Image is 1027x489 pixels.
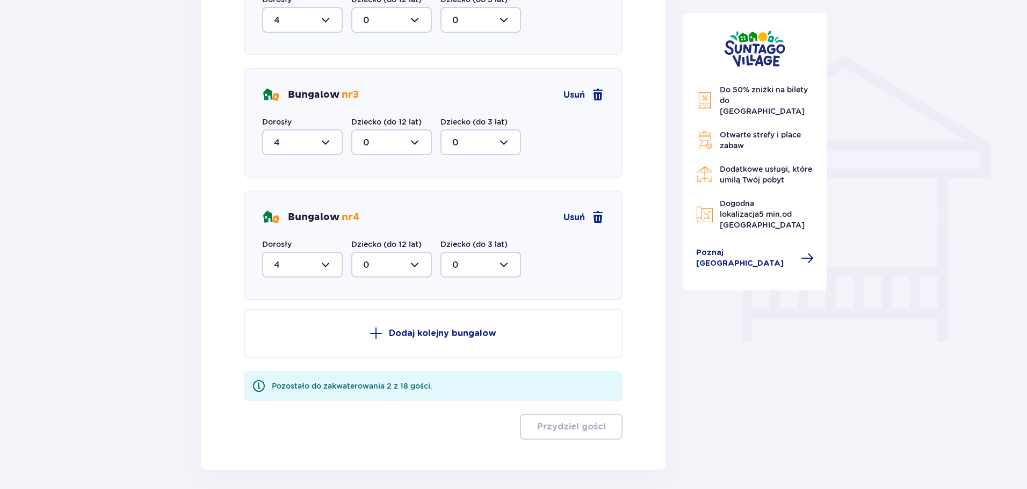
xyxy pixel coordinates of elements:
[288,89,359,101] p: Bungalow
[696,166,713,183] img: Restaurant Icon
[262,209,279,226] img: bungalows Icon
[759,210,782,218] span: 5 min.
[720,130,801,150] span: Otwarte strefy i place zabaw
[389,327,496,339] p: Dodaj kolejny bungalow
[244,309,623,358] button: Dodaj kolejny bungalow
[720,199,805,229] span: Dogodna lokalizacja od [GEOGRAPHIC_DATA]
[720,165,812,184] span: Dodatkowe usługi, które umilą Twój pobyt
[563,211,585,223] span: Usuń
[696,206,713,223] img: Map Icon
[563,89,585,101] span: Usuń
[262,239,292,250] label: Dorosły
[720,85,808,115] span: Do 50% zniżki na bilety do [GEOGRAPHIC_DATA]
[696,247,795,269] span: Poznaj [GEOGRAPHIC_DATA]
[537,421,605,433] p: Przydziel gości
[696,92,713,110] img: Discount Icon
[724,30,785,67] img: Suntago Village
[288,211,359,224] p: Bungalow
[440,116,508,127] label: Dziecko (do 3 lat)
[342,211,359,223] span: nr 4
[351,239,422,250] label: Dziecko (do 12 lat)
[351,116,422,127] label: Dziecko (do 12 lat)
[342,89,359,101] span: nr 3
[696,247,814,269] a: Poznaj [GEOGRAPHIC_DATA]
[440,239,508,250] label: Dziecko (do 3 lat)
[272,381,432,391] div: Pozostało do zakwaterowania 2 z 18 gości.
[563,89,604,101] a: Usuń
[696,132,713,149] img: Grill Icon
[262,116,292,127] label: Dorosły
[563,211,604,224] a: Usuń
[262,86,279,104] img: bungalows Icon
[520,414,623,440] button: Przydziel gości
